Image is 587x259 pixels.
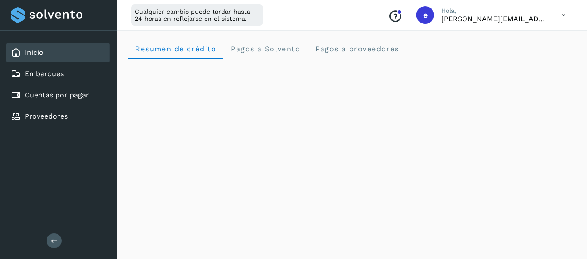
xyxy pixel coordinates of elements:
[441,7,548,15] p: Hola,
[6,85,110,105] div: Cuentas por pagar
[25,48,43,57] a: Inicio
[135,45,216,53] span: Resumen de crédito
[230,45,300,53] span: Pagos a Solvento
[6,107,110,126] div: Proveedores
[25,70,64,78] a: Embarques
[315,45,399,53] span: Pagos a proveedores
[441,15,548,23] p: etzel.cancino@seacargo.com
[25,91,89,99] a: Cuentas por pagar
[131,4,263,26] div: Cualquier cambio puede tardar hasta 24 horas en reflejarse en el sistema.
[6,43,110,62] div: Inicio
[25,112,68,120] a: Proveedores
[6,64,110,84] div: Embarques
